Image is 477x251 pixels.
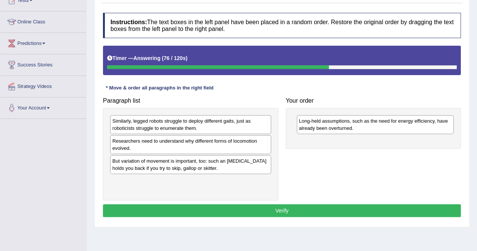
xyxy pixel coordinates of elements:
[162,55,164,61] b: (
[133,55,161,61] b: Answering
[0,54,86,73] a: Success Stories
[0,76,86,95] a: Strategy Videos
[186,55,187,61] b: )
[0,97,86,116] a: Your Account
[110,135,271,154] div: Researchers need to understand why different forms of locomotion evolved.
[103,85,216,92] div: * Move & order all paragraphs in the right field
[164,55,186,61] b: 76 / 120s
[107,55,187,61] h5: Timer —
[0,33,86,52] a: Predictions
[110,155,271,174] div: But variation of movement is important, too: such an [MEDICAL_DATA] holds you back if you try to ...
[0,11,86,30] a: Online Class
[103,97,278,104] h4: Paragraph list
[103,13,461,38] h4: The text boxes in the left panel have been placed in a random order. Restore the original order b...
[297,115,454,134] div: Long-held assumptions, such as the need for energy efficiency, have already been overturned.
[103,204,461,217] button: Verify
[110,115,271,134] div: Similarly, legged robots struggle to deploy different gaits, just as roboticists struggle to enum...
[110,19,147,25] b: Instructions:
[286,97,461,104] h4: Your order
